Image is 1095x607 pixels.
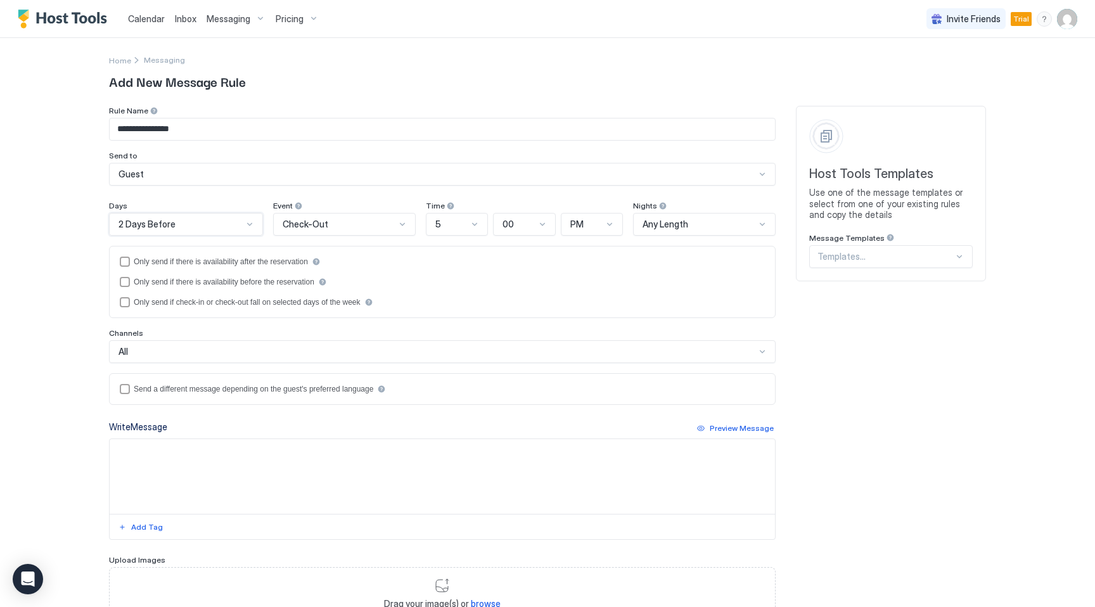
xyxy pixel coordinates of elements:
[109,53,131,67] a: Home
[1057,9,1077,29] div: User profile
[503,219,514,230] span: 00
[144,55,185,65] div: Breadcrumb
[110,439,775,514] textarea: Input Field
[109,555,165,565] span: Upload Images
[110,118,775,140] input: Input Field
[128,13,165,24] span: Calendar
[128,12,165,25] a: Calendar
[120,277,765,287] div: beforeReservation
[109,328,143,338] span: Channels
[109,201,127,210] span: Days
[207,13,250,25] span: Messaging
[710,423,774,434] div: Preview Message
[117,520,165,535] button: Add Tag
[570,219,584,230] span: PM
[947,13,1001,25] span: Invite Friends
[809,187,973,220] span: Use one of the message templates or select from one of your existing rules and copy the details
[809,166,973,182] span: Host Tools Templates
[144,55,185,65] span: Messaging
[109,56,131,65] span: Home
[134,278,314,286] div: Only send if there is availability before the reservation
[118,346,128,357] span: All
[134,298,361,307] div: Only send if check-in or check-out fall on selected days of the week
[109,420,167,433] div: Write Message
[175,12,196,25] a: Inbox
[131,521,163,533] div: Add Tag
[1037,11,1052,27] div: menu
[283,219,328,230] span: Check-Out
[109,106,148,115] span: Rule Name
[120,384,765,394] div: languagesEnabled
[426,201,445,210] span: Time
[273,201,293,210] span: Event
[643,219,688,230] span: Any Length
[134,257,308,266] div: Only send if there is availability after the reservation
[109,72,986,91] span: Add New Message Rule
[175,13,196,24] span: Inbox
[120,257,765,267] div: afterReservation
[109,151,138,160] span: Send to
[633,201,657,210] span: Nights
[120,297,765,307] div: isLimited
[1013,13,1029,25] span: Trial
[118,169,144,180] span: Guest
[276,13,304,25] span: Pricing
[109,53,131,67] div: Breadcrumb
[695,421,776,436] button: Preview Message
[118,219,176,230] span: 2 Days Before
[18,10,113,29] a: Host Tools Logo
[134,385,373,393] div: Send a different message depending on the guest's preferred language
[435,219,441,230] span: 5
[13,564,43,594] div: Open Intercom Messenger
[809,233,885,243] span: Message Templates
